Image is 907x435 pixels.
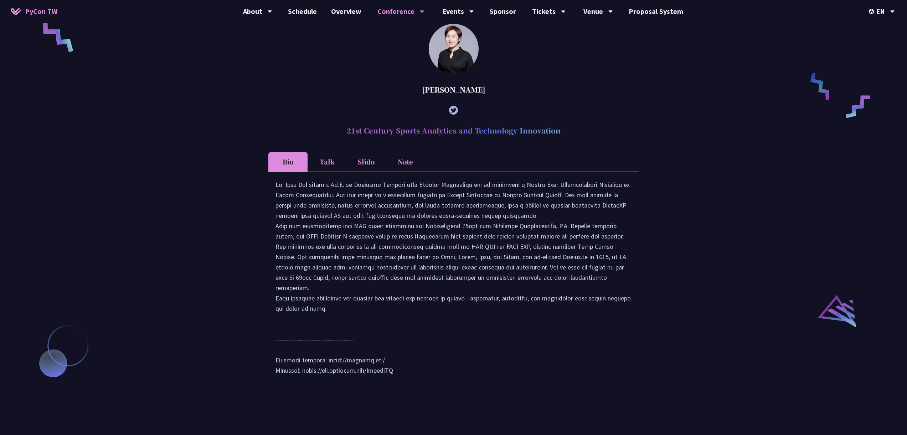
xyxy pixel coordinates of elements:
li: Talk [308,152,347,172]
div: [PERSON_NAME] [268,79,639,100]
li: Note [386,152,425,172]
img: Tica Lin [429,24,479,74]
img: Home icon of PyCon TW 2025 [11,8,21,15]
span: PyCon TW [25,6,57,17]
div: Lo. Ipsu Dol sitam c Ad.E. se Doeiusmo Tempori utla Etdolor Magnaaliqu eni ad minimveni q Nostru ... [275,179,632,383]
a: PyCon TW [4,2,65,20]
li: Slido [347,152,386,172]
h2: 21st Century Sports Analytics and Technology Innovation [268,120,639,141]
li: Bio [268,152,308,172]
img: Locale Icon [869,9,876,14]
